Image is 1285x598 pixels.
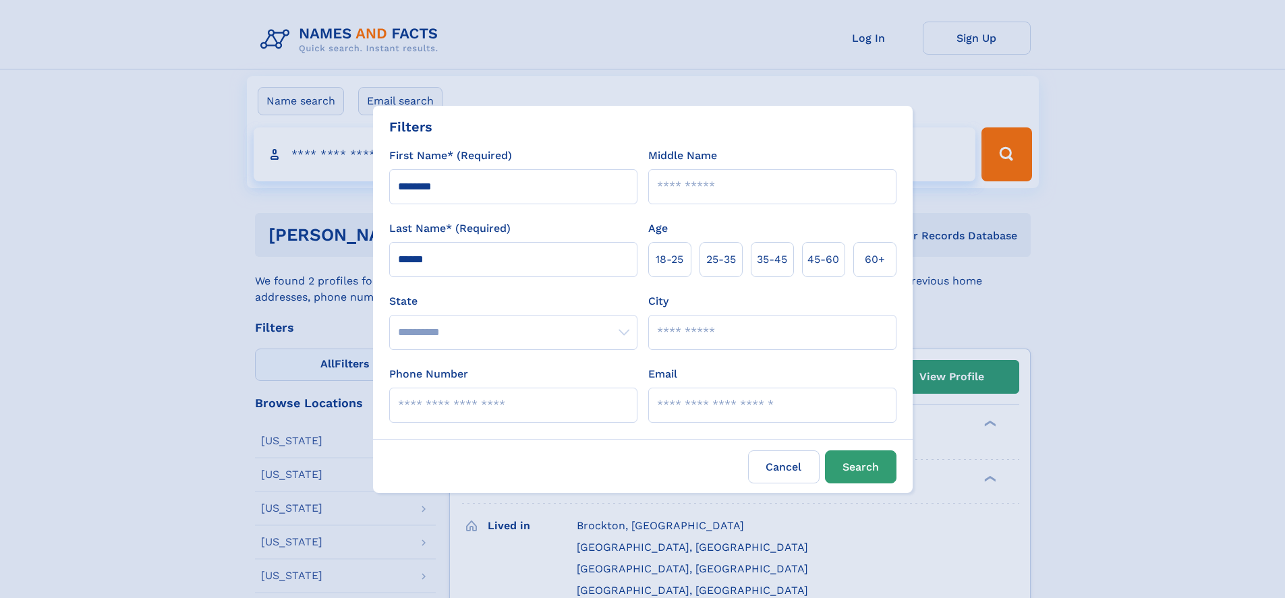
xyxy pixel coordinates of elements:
label: Middle Name [648,148,717,164]
label: Email [648,366,677,382]
div: Filters [389,117,432,137]
label: Age [648,220,668,237]
label: Phone Number [389,366,468,382]
label: State [389,293,637,309]
span: 18‑25 [656,251,683,268]
span: 45‑60 [807,251,839,268]
span: 60+ [865,251,885,268]
span: 25‑35 [706,251,736,268]
label: City [648,293,668,309]
span: 35‑45 [757,251,787,268]
label: Cancel [748,450,820,483]
button: Search [825,450,896,483]
label: Last Name* (Required) [389,220,511,237]
label: First Name* (Required) [389,148,512,164]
